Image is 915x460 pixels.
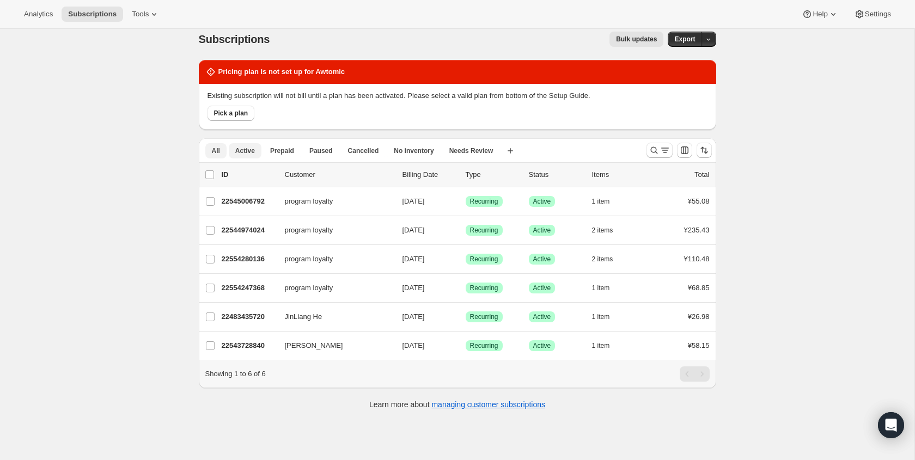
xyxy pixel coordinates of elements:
[592,169,646,180] div: Items
[470,255,498,263] span: Recurring
[309,146,333,155] span: Paused
[592,226,613,235] span: 2 items
[132,10,149,19] span: Tools
[402,255,425,263] span: [DATE]
[533,312,551,321] span: Active
[533,226,551,235] span: Active
[592,197,610,206] span: 1 item
[688,197,710,205] span: ¥55.08
[533,255,551,263] span: Active
[218,66,345,77] h2: Pricing plan is not set up for Awtomic
[222,194,710,209] div: 22545006792program loyalty[DATE]成功Recurring成功Active1 item¥55.08
[592,341,610,350] span: 1 item
[865,10,891,19] span: Settings
[394,146,434,155] span: No inventory
[278,279,387,297] button: program loyalty
[285,225,333,236] span: program loyalty
[470,197,498,206] span: Recurring
[668,32,701,47] button: Export
[529,169,583,180] p: Status
[694,169,709,180] p: Total
[688,341,710,349] span: ¥58.15
[214,109,248,118] span: Pick a plan
[402,197,425,205] span: [DATE]
[592,255,613,263] span: 2 items
[199,33,270,45] span: Subscriptions
[278,222,387,239] button: program loyalty
[878,412,904,438] div: Open Intercom Messenger
[680,366,710,382] nav: 分页
[222,338,710,353] div: 22543728840[PERSON_NAME][DATE]成功Recurring成功Active1 item¥58.15
[222,311,276,322] p: 22483435720
[222,169,710,180] div: IDCustomerBilling DateTypeStatusItemsTotal
[470,226,498,235] span: Recurring
[609,32,663,47] button: Bulk updates
[222,225,276,236] p: 22544974024
[813,10,827,19] span: Help
[684,226,710,234] span: ¥235.43
[592,280,622,296] button: 1 item
[533,284,551,292] span: Active
[697,143,712,158] button: 对结果排序
[222,223,710,238] div: 22544974024program loyalty[DATE]成功Recurring成功Active2 items¥235.43
[847,7,898,22] button: Settings
[24,10,53,19] span: Analytics
[466,169,520,180] div: Type
[235,146,255,155] span: Active
[402,284,425,292] span: [DATE]
[62,7,123,22] button: Subscriptions
[285,340,343,351] span: [PERSON_NAME]
[222,252,710,267] div: 22554280136program loyalty[DATE]成功Recurring成功Active2 items¥110.48
[533,341,551,350] span: Active
[402,169,457,180] p: Billing Date
[592,284,610,292] span: 1 item
[592,309,622,324] button: 1 item
[222,254,276,265] p: 22554280136
[222,283,276,293] p: 22554247368
[688,284,710,292] span: ¥68.85
[592,252,625,267] button: 2 items
[222,280,710,296] div: 22554247368program loyalty[DATE]成功Recurring成功Active1 item¥68.85
[592,312,610,321] span: 1 item
[222,309,710,324] div: 22483435720JinLiang He[DATE]成功Recurring成功Active1 item¥26.98
[533,197,551,206] span: Active
[348,146,379,155] span: Cancelled
[592,338,622,353] button: 1 item
[278,250,387,268] button: program loyalty
[470,312,498,321] span: Recurring
[470,341,498,350] span: Recurring
[369,399,545,410] p: Learn more about
[795,7,845,22] button: Help
[688,312,710,321] span: ¥26.98
[278,337,387,354] button: [PERSON_NAME]
[592,223,625,238] button: 2 items
[17,7,59,22] button: Analytics
[684,255,710,263] span: ¥110.48
[285,254,333,265] span: program loyalty
[431,400,545,409] a: managing customer subscriptions
[449,146,493,155] span: Needs Review
[502,143,519,158] button: 创建新视图
[677,143,692,158] button: 自定义表列顺序和可见性
[205,369,266,379] p: Showing 1 to 6 of 6
[470,284,498,292] span: Recurring
[592,194,622,209] button: 1 item
[616,35,657,44] span: Bulk updates
[68,10,117,19] span: Subscriptions
[285,283,333,293] span: program loyalty
[208,106,255,121] button: Pick a plan
[278,193,387,210] button: program loyalty
[674,35,695,44] span: Export
[125,7,166,22] button: Tools
[208,90,707,101] p: Existing subscription will not bill until a plan has been activated. Please select a valid plan f...
[285,311,322,322] span: JinLiang He
[278,308,387,326] button: JinLiang He
[222,169,276,180] p: ID
[222,340,276,351] p: 22543728840
[285,169,394,180] p: Customer
[646,143,673,158] button: 搜索和筛选结果
[212,146,220,155] span: All
[402,341,425,349] span: [DATE]
[402,312,425,321] span: [DATE]
[402,226,425,234] span: [DATE]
